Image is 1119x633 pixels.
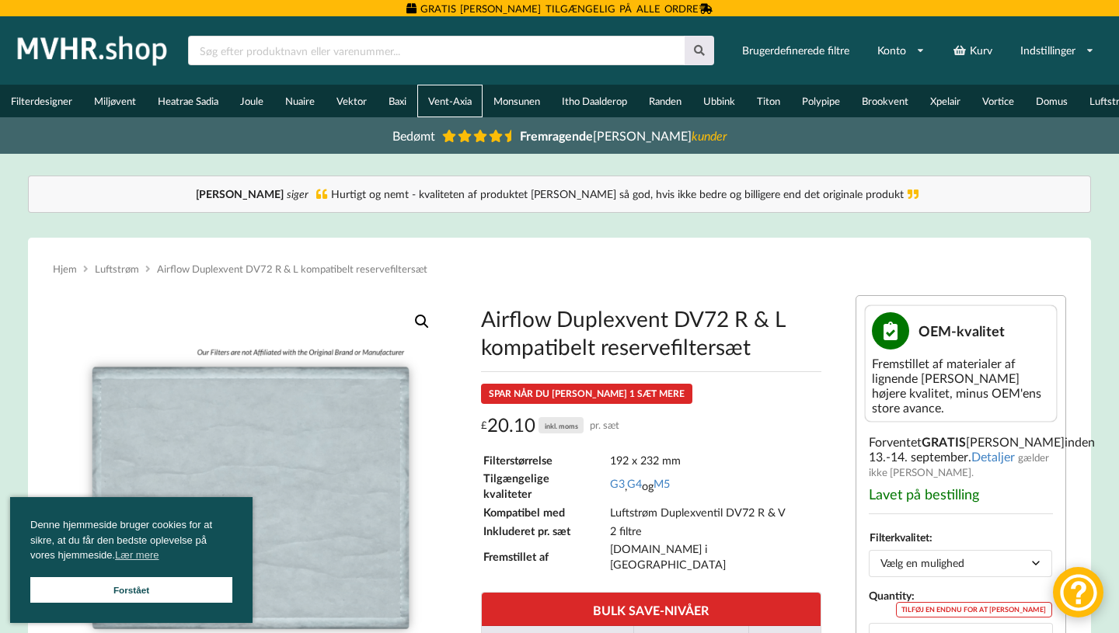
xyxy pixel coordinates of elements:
[692,128,727,143] font: kunder
[158,95,218,107] font: Heatrae Sadia
[757,95,780,107] font: Titon
[930,95,960,107] font: Xpelair
[703,95,735,107] font: Ubbink
[11,31,174,70] img: mvhr.shop.png
[545,422,578,430] font: inkl. moms
[654,477,670,490] a: M5
[10,497,253,623] div: cookiesamtykke
[274,85,326,117] a: Nuaire
[732,36,859,64] a: Brugerdefinerede filtre
[1025,85,1079,117] a: Domus
[285,95,315,107] font: Nuaire
[869,434,922,449] font: Forventet
[483,85,551,117] a: Monsunen
[870,530,929,544] font: Filterkvalitet
[851,85,919,117] a: Brookvent
[336,95,367,107] font: Vektor
[115,548,159,563] a: cookies - Læs mere
[493,95,540,107] font: Monsunen
[287,187,309,200] font: siger
[229,85,274,117] a: Joule
[481,419,487,431] font: £
[562,95,627,107] font: Itho Daalderop
[610,477,625,490] font: G3
[481,305,785,360] font: Airflow Duplexvent DV72 R & L kompatibelt reservefiltersæt
[872,356,1041,415] font: Fremstillet af materialer af lignende [PERSON_NAME] højere kvalitet, minus OEM'ens store avance.
[420,2,699,15] font: GRATIS [PERSON_NAME] TILGÆNGELIG PÅ ALLE ORDRE
[83,85,147,117] a: Miljøvent
[642,479,654,492] font: og
[417,85,483,117] a: Vent-Axia
[1020,44,1075,57] font: Indstillinger
[147,85,229,117] a: Heatrae Sadia
[382,123,738,148] a: Bedømt Fremragende[PERSON_NAME]kunder
[11,95,72,107] font: Filterdesigner
[968,449,971,464] font: .
[30,577,232,603] a: Jeg fik den, småkage
[919,85,971,117] a: Xpelair
[483,453,553,466] font: Filterstørrelse
[862,95,908,107] font: Brookvent
[692,85,746,117] a: Ubbink
[331,187,904,200] font: Hurtigt og nemt - kvaliteten af ​​produktet [PERSON_NAME] så god, hvis ikke bedre og billigere en...
[389,95,406,107] font: Baxi
[867,36,935,64] a: Konto
[157,263,427,275] font: Airflow Duplexvent DV72 R & L kompatibelt reservefiltersæt
[483,506,565,519] font: Kompatibel med
[483,523,570,537] font: Inkluderet pr. sæt
[982,95,1014,107] font: Vortice
[746,85,791,117] a: Titon
[590,419,619,431] font: pr. sæt
[520,128,593,143] font: Fremragende
[791,85,851,117] a: Polypipe
[610,506,786,519] font: Luftstrøm Duplexventil DV72 R & V
[627,477,642,490] a: G4
[115,549,159,561] font: Lær mere
[428,95,472,107] font: Vent-Axia
[188,36,685,65] input: Søg efter produktnavn eller varenummer...
[196,187,284,200] font: [PERSON_NAME]
[483,550,549,563] font: Fremstillet af
[326,85,378,117] a: Vektor
[901,605,1046,614] font: TILFØJ EN ENDNU FOR AT [PERSON_NAME]
[625,479,627,492] font: ,
[610,523,642,537] font: 2 filtre
[408,308,436,336] a: Se billedgalleri i fuld skærm
[610,453,681,466] font: 192 x 232 mm
[30,519,212,561] font: Denne hjemmeside bruger cookies for at sikre, at du får den bedste oplevelse på vores hjemmeside.
[53,263,77,275] a: Hjem
[593,603,709,617] font: BULK SAVE-NIVÅER
[869,485,979,503] font: Lavet på bestilling
[113,585,149,595] font: Forstået
[919,322,1005,339] font: OEM-kvalitet
[483,471,549,500] font: Tilgængelige kvaliteter
[649,95,682,107] font: Randen
[742,44,849,57] font: Brugerdefinerede filtre
[943,36,1002,64] a: Kurv
[489,388,685,399] font: SPAR NÅR DU [PERSON_NAME] 1 SÆT MERE
[869,434,1095,464] font: inden 13.-14. september
[802,95,840,107] font: Polypipe
[487,413,535,436] font: 20.10
[95,263,139,275] a: Luftstrøm
[1010,36,1104,64] a: Indstillinger
[1036,95,1068,107] font: Domus
[966,434,1065,449] font: [PERSON_NAME]
[392,128,435,143] font: Bedømt
[971,449,1015,464] a: Detaljer
[240,95,263,107] font: Joule
[610,542,726,571] font: [DOMAIN_NAME] i [GEOGRAPHIC_DATA]
[551,85,638,117] a: Itho Daalderop
[877,44,906,57] font: Konto
[638,85,692,117] a: Randen
[378,85,417,117] a: Baxi
[593,128,692,143] font: [PERSON_NAME]
[971,85,1025,117] a: Vortice
[94,95,136,107] font: Miljøvent
[922,434,966,449] font: GRATIS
